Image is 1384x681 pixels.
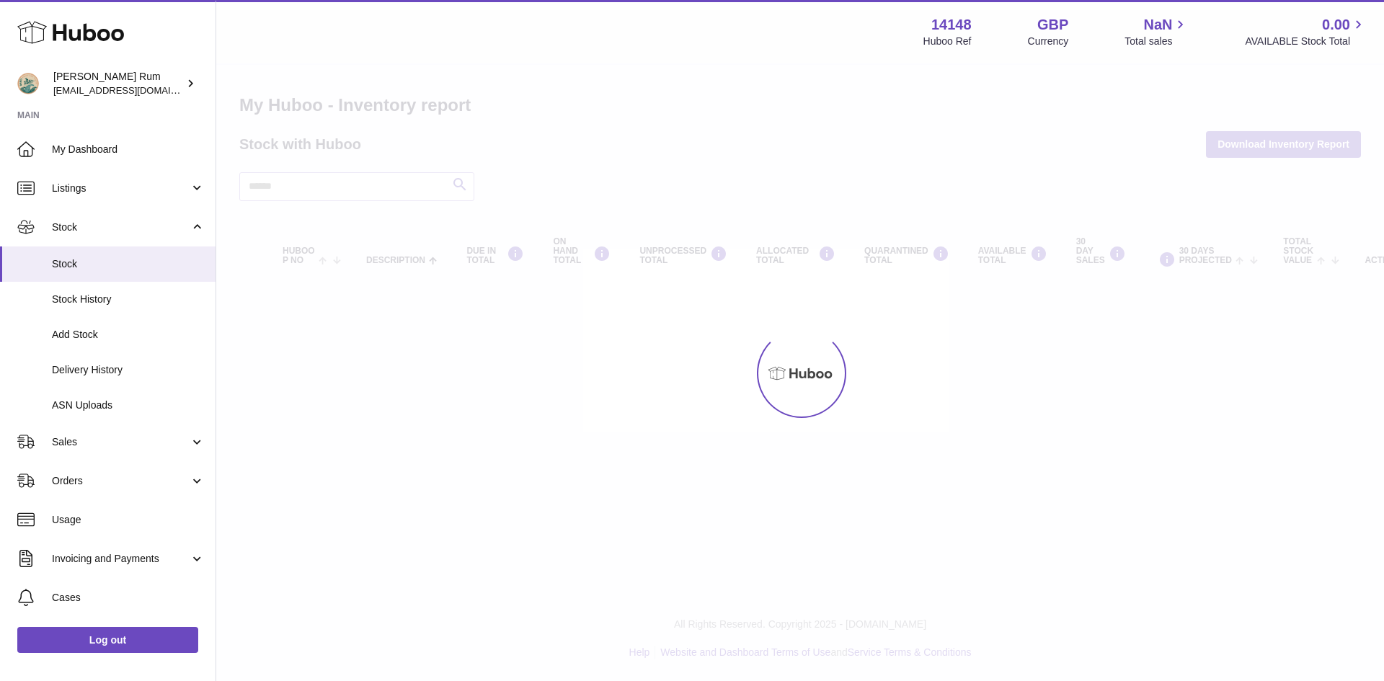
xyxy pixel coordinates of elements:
[1124,15,1189,48] a: NaN Total sales
[52,513,205,527] span: Usage
[52,257,205,271] span: Stock
[52,363,205,377] span: Delivery History
[53,84,212,96] span: [EMAIL_ADDRESS][DOMAIN_NAME]
[1245,35,1367,48] span: AVAILABLE Stock Total
[52,293,205,306] span: Stock History
[1037,15,1068,35] strong: GBP
[1322,15,1350,35] span: 0.00
[52,435,190,449] span: Sales
[52,591,205,605] span: Cases
[52,328,205,342] span: Add Stock
[1124,35,1189,48] span: Total sales
[1245,15,1367,48] a: 0.00 AVAILABLE Stock Total
[52,399,205,412] span: ASN Uploads
[53,70,183,97] div: [PERSON_NAME] Rum
[1143,15,1172,35] span: NaN
[923,35,972,48] div: Huboo Ref
[1028,35,1069,48] div: Currency
[17,627,198,653] a: Log out
[52,182,190,195] span: Listings
[52,552,190,566] span: Invoicing and Payments
[52,221,190,234] span: Stock
[52,143,205,156] span: My Dashboard
[931,15,972,35] strong: 14148
[52,474,190,488] span: Orders
[17,73,39,94] img: mail@bartirum.wales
